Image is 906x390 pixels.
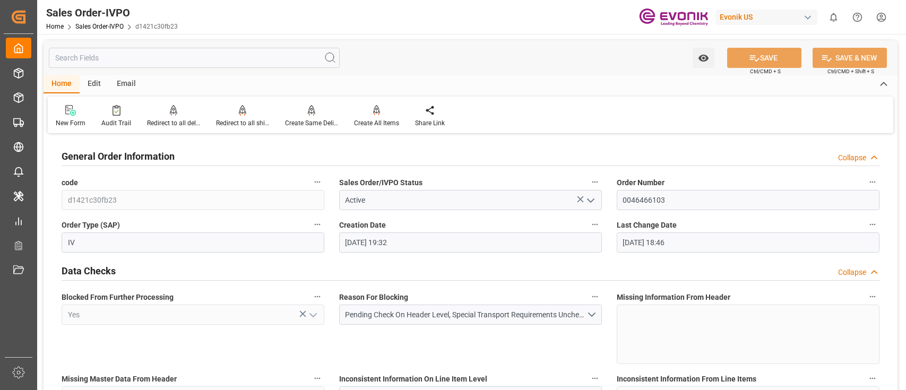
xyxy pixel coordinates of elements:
[617,220,677,231] span: Last Change Date
[866,218,879,231] button: Last Change Date
[62,149,175,163] h2: General Order Information
[345,309,586,320] div: Pending Check On Header Level, Special Transport Requirements Unchecked
[813,48,887,68] button: SAVE & NEW
[617,292,730,303] span: Missing Information From Header
[62,264,116,278] h2: Data Checks
[838,267,866,278] div: Collapse
[49,48,340,68] input: Search Fields
[285,118,338,128] div: Create Same Delivery Date
[304,307,320,323] button: open menu
[310,371,324,385] button: Missing Master Data From Header
[588,371,602,385] button: Inconsistent Information On Line Item Level
[46,23,64,30] a: Home
[617,232,879,253] input: DD-MM-YYYY HH:MM
[588,290,602,304] button: Reason For Blocking
[822,5,845,29] button: show 0 new notifications
[693,48,714,68] button: open menu
[727,48,801,68] button: SAVE
[339,292,408,303] span: Reason For Blocking
[75,23,124,30] a: Sales Order-IVPO
[46,5,178,21] div: Sales Order-IVPO
[101,118,131,128] div: Audit Trail
[339,305,602,325] button: open menu
[866,371,879,385] button: Inconsistent Information From Line Items
[750,67,781,75] span: Ctrl/CMD + S
[339,220,386,231] span: Creation Date
[415,118,445,128] div: Share Link
[715,7,822,27] button: Evonik US
[588,218,602,231] button: Creation Date
[56,118,85,128] div: New Form
[310,218,324,231] button: Order Type (SAP)
[80,75,109,93] div: Edit
[582,192,598,209] button: open menu
[617,374,756,385] span: Inconsistent Information From Line Items
[62,177,78,188] span: code
[838,152,866,163] div: Collapse
[715,10,817,25] div: Evonik US
[62,220,120,231] span: Order Type (SAP)
[866,175,879,189] button: Order Number
[44,75,80,93] div: Home
[216,118,269,128] div: Redirect to all shipments
[339,374,487,385] span: Inconsistent Information On Line Item Level
[339,232,602,253] input: DD-MM-YYYY HH:MM
[339,177,422,188] span: Sales Order/IVPO Status
[310,290,324,304] button: Blocked From Further Processing
[310,175,324,189] button: code
[147,118,200,128] div: Redirect to all deliveries
[639,8,708,27] img: Evonik-brand-mark-Deep-Purple-RGB.jpeg_1700498283.jpeg
[845,5,869,29] button: Help Center
[62,374,177,385] span: Missing Master Data From Header
[62,292,174,303] span: Blocked From Further Processing
[827,67,874,75] span: Ctrl/CMD + Shift + S
[354,118,399,128] div: Create All Items
[617,177,665,188] span: Order Number
[109,75,144,93] div: Email
[588,175,602,189] button: Sales Order/IVPO Status
[866,290,879,304] button: Missing Information From Header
